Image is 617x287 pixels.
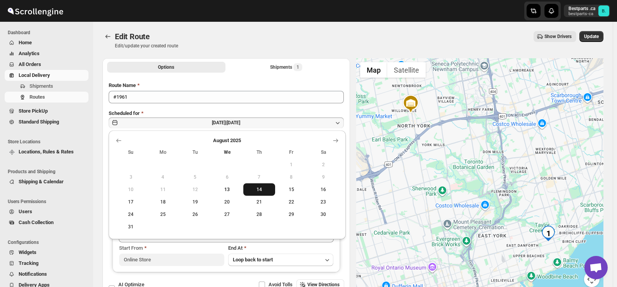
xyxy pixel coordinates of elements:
[118,211,144,217] span: 24
[19,40,32,45] span: Home
[211,208,243,221] button: Wednesday August 27 2025
[29,83,53,89] span: Shipments
[115,171,147,183] button: Sunday August 3 2025
[233,257,273,263] span: Loop back to start
[275,183,307,196] button: Friday August 15 2025
[118,174,144,180] span: 3
[5,258,88,269] button: Tracking
[598,5,609,16] span: Bestparts .ca
[5,176,88,187] button: Shipping & Calendar
[211,183,243,196] button: Today Wednesday August 13 2025
[19,108,48,114] span: Store PickUp
[5,37,88,48] button: Home
[310,211,336,217] span: 30
[118,186,144,193] span: 10
[211,196,243,208] button: Wednesday August 20 2025
[296,64,299,70] span: 1
[5,59,88,70] button: All Orders
[584,33,599,40] span: Update
[310,149,336,155] span: Sa
[307,158,340,171] button: Saturday August 2 2025
[115,146,147,158] th: Sunday
[150,211,176,217] span: 25
[107,62,225,73] button: All Route Options
[179,208,211,221] button: Tuesday August 26 2025
[109,117,344,128] button: [DATE]|[DATE]
[150,186,176,193] span: 11
[278,211,304,217] span: 29
[19,179,64,184] span: Shipping & Calendar
[115,183,147,196] button: Sunday August 10 2025
[278,149,304,155] span: Fr
[568,5,595,12] p: Bestparts .ca
[29,94,45,100] span: Routes
[275,171,307,183] button: Friday August 8 2025
[179,171,211,183] button: Tuesday August 5 2025
[307,171,340,183] button: Saturday August 9 2025
[275,208,307,221] button: Friday August 29 2025
[211,146,243,158] th: Wednesday
[182,211,208,217] span: 26
[8,30,89,36] span: Dashboard
[115,32,150,41] span: Edit Route
[246,186,272,193] span: 14
[19,50,40,56] span: Analytics
[182,149,208,155] span: Tu
[307,146,340,158] th: Saturday
[541,226,556,241] div: 1
[5,92,88,103] button: Routes
[564,5,610,17] button: User menu
[275,158,307,171] button: Friday August 1 2025
[158,64,174,70] span: Options
[246,211,272,217] span: 28
[278,174,304,180] span: 8
[115,221,147,233] button: Sunday August 31 2025
[109,91,344,103] input: Eg: Bengaluru Route
[246,174,272,180] span: 7
[246,199,272,205] span: 21
[534,31,576,42] button: Show Drivers
[102,31,113,42] button: Routes
[584,271,600,287] button: Map camera controls
[5,247,88,258] button: Widgets
[212,120,227,125] span: [DATE] |
[147,146,179,158] th: Monday
[109,110,140,116] span: Scheduled for
[19,271,47,277] span: Notifications
[211,171,243,183] button: Wednesday August 6 2025
[310,174,336,180] span: 9
[275,146,307,158] th: Friday
[182,174,208,180] span: 5
[5,217,88,228] button: Cash Collection
[307,183,340,196] button: Saturday August 16 2025
[19,260,38,266] span: Tracking
[8,169,89,175] span: Products and Shipping
[179,183,211,196] button: Tuesday August 12 2025
[278,199,304,205] span: 22
[179,146,211,158] th: Tuesday
[5,206,88,217] button: Users
[147,208,179,221] button: Monday August 25 2025
[113,135,124,146] button: Show previous month, July 2025
[544,33,572,40] span: Show Drivers
[243,146,276,158] th: Thursday
[214,199,240,205] span: 20
[243,208,276,221] button: Thursday August 28 2025
[243,171,276,183] button: Thursday August 7 2025
[150,149,176,155] span: Mo
[5,48,88,59] button: Analytics
[307,208,340,221] button: Saturday August 30 2025
[330,135,341,146] button: Show next month, September 2025
[150,199,176,205] span: 18
[147,183,179,196] button: Monday August 11 2025
[227,120,240,125] span: [DATE]
[584,256,608,279] a: Open chat
[214,186,240,193] span: 13
[214,149,240,155] span: We
[182,199,208,205] span: 19
[579,31,603,42] button: Update
[360,62,387,78] button: Show street map
[278,162,304,168] span: 1
[115,208,147,221] button: Sunday August 24 2025
[19,119,59,125] span: Standard Shipping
